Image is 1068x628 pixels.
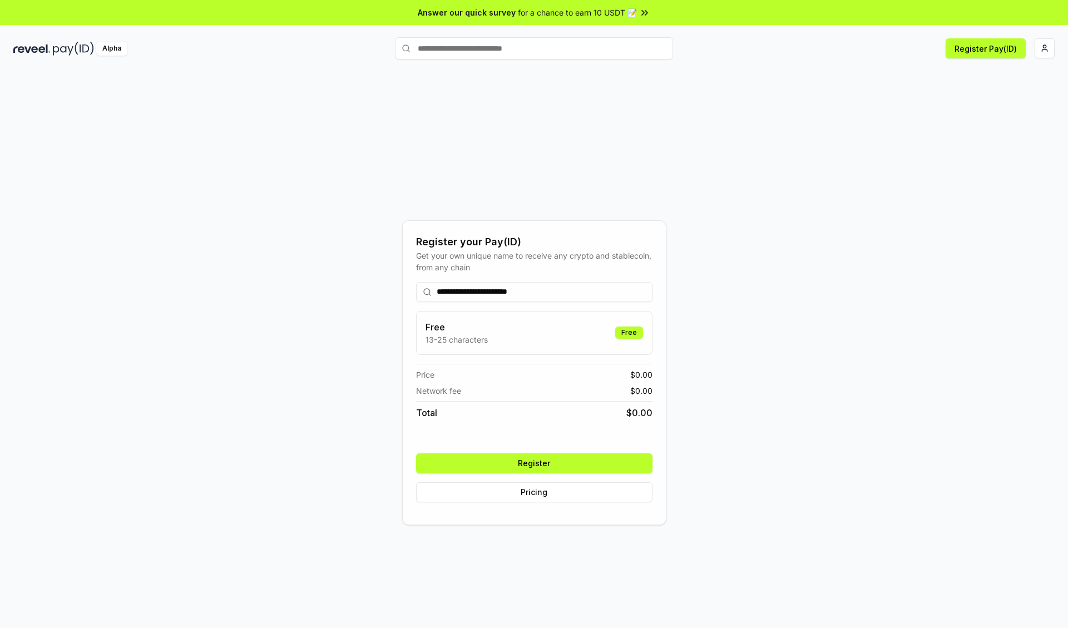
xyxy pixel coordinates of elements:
[518,7,637,18] span: for a chance to earn 10 USDT 📝
[416,234,652,250] div: Register your Pay(ID)
[13,42,51,56] img: reveel_dark
[416,453,652,473] button: Register
[96,42,127,56] div: Alpha
[615,327,643,339] div: Free
[416,250,652,273] div: Get your own unique name to receive any crypto and stablecoin, from any chain
[416,406,437,419] span: Total
[416,369,434,380] span: Price
[946,38,1026,58] button: Register Pay(ID)
[630,385,652,397] span: $ 0.00
[630,369,652,380] span: $ 0.00
[418,7,516,18] span: Answer our quick survey
[426,320,488,334] h3: Free
[416,482,652,502] button: Pricing
[426,334,488,345] p: 13-25 characters
[53,42,94,56] img: pay_id
[626,406,652,419] span: $ 0.00
[416,385,461,397] span: Network fee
